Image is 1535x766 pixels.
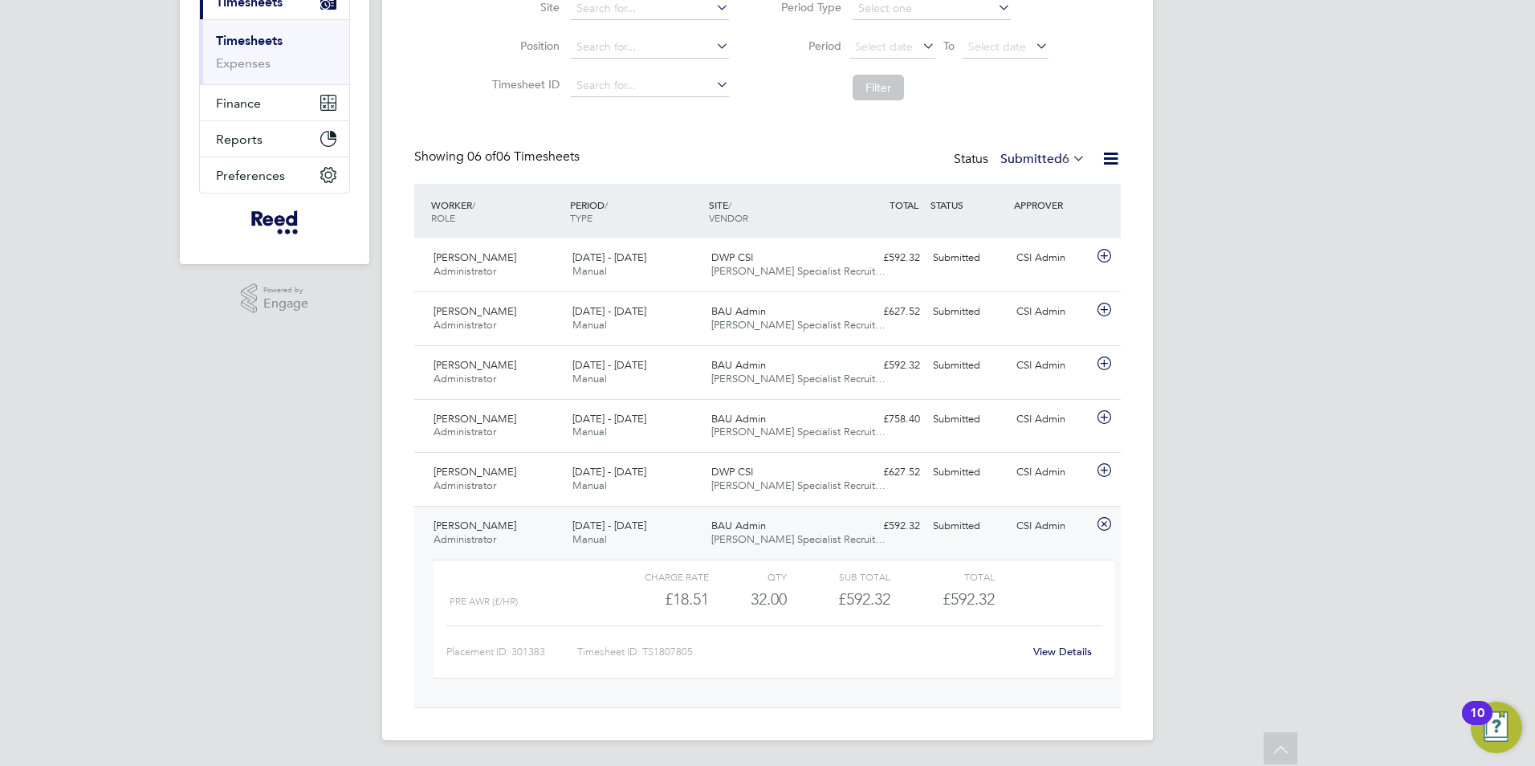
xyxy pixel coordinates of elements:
span: To [939,35,959,56]
button: Finance [200,85,349,120]
span: [PERSON_NAME] Specialist Recruit… [711,425,886,438]
span: Administrator [434,318,496,332]
span: Administrator [434,264,496,278]
span: TYPE [570,211,592,224]
a: Timesheets [216,33,283,48]
div: 10 [1470,713,1484,734]
div: £627.52 [843,299,926,325]
div: WORKER [427,190,566,232]
div: CSI Admin [1010,352,1093,379]
span: / [728,198,731,211]
div: Charge rate [605,567,709,586]
span: Reports [216,132,263,147]
div: Submitted [926,352,1010,379]
span: BAU Admin [711,412,766,426]
span: [PERSON_NAME] [434,465,516,479]
span: Finance [216,96,261,111]
span: Manual [572,479,607,492]
div: Submitted [926,459,1010,486]
span: [DATE] - [DATE] [572,519,646,532]
span: [PERSON_NAME] [434,519,516,532]
div: Submitted [926,299,1010,325]
span: [DATE] - [DATE] [572,412,646,426]
span: Preferences [216,168,285,183]
img: freesy-logo-retina.png [251,210,297,235]
div: Submitted [926,245,1010,271]
span: Powered by [263,283,308,297]
span: TOTAL [890,198,918,211]
div: 32.00 [709,586,787,613]
div: £592.32 [787,586,890,613]
span: £592.32 [943,589,995,609]
span: [PERSON_NAME] Specialist Recruit… [711,318,886,332]
div: £592.32 [843,245,926,271]
button: Open Resource Center, 10 new notifications [1471,702,1522,753]
div: Status [954,149,1089,171]
span: [PERSON_NAME] [434,358,516,372]
span: Pre AWR (£/HR) [450,596,518,607]
div: CSI Admin [1010,299,1093,325]
div: CSI Admin [1010,245,1093,271]
span: 06 of [467,149,496,165]
span: Manual [572,425,607,438]
div: £18.51 [605,586,709,613]
div: £758.40 [843,406,926,433]
span: [PERSON_NAME] Specialist Recruit… [711,264,886,278]
a: Go to home page [199,210,350,235]
div: STATUS [926,190,1010,219]
input: Search for... [571,75,729,97]
span: [DATE] - [DATE] [572,465,646,479]
div: Submitted [926,513,1010,540]
span: VENDOR [709,211,748,224]
span: Manual [572,264,607,278]
button: Filter [853,75,904,100]
div: CSI Admin [1010,513,1093,540]
div: Timesheets [200,19,349,84]
span: [DATE] - [DATE] [572,304,646,318]
span: Administrator [434,532,496,546]
span: Select date [968,39,1026,54]
span: Administrator [434,479,496,492]
span: BAU Admin [711,519,766,532]
a: Expenses [216,55,271,71]
label: Position [487,39,560,53]
div: SITE [705,190,844,232]
button: Reports [200,121,349,157]
span: ROLE [431,211,455,224]
div: Timesheet ID: TS1807805 [577,639,1023,665]
div: CSI Admin [1010,459,1093,486]
a: View Details [1033,645,1092,658]
span: DWP CSI [711,251,753,264]
span: [PERSON_NAME] [434,304,516,318]
div: Placement ID: 301383 [446,639,577,665]
span: [PERSON_NAME] Specialist Recruit… [711,372,886,385]
span: BAU Admin [711,358,766,372]
span: [DATE] - [DATE] [572,251,646,264]
div: QTY [709,567,787,586]
div: PERIOD [566,190,705,232]
span: Engage [263,297,308,311]
span: Select date [855,39,913,54]
span: Manual [572,372,607,385]
a: Powered byEngage [241,283,309,314]
div: Total [890,567,994,586]
div: Sub Total [787,567,890,586]
div: £592.32 [843,513,926,540]
span: / [605,198,608,211]
button: Preferences [200,157,349,193]
label: Submitted [1000,151,1085,167]
div: £592.32 [843,352,926,379]
span: BAU Admin [711,304,766,318]
input: Search for... [571,36,729,59]
label: Period [769,39,841,53]
span: [PERSON_NAME] [434,412,516,426]
span: / [472,198,475,211]
span: [PERSON_NAME] Specialist Recruit… [711,532,886,546]
div: CSI Admin [1010,406,1093,433]
label: Timesheet ID [487,77,560,92]
div: £627.52 [843,459,926,486]
span: Manual [572,318,607,332]
span: [PERSON_NAME] [434,251,516,264]
span: [DATE] - [DATE] [572,358,646,372]
span: DWP CSI [711,465,753,479]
